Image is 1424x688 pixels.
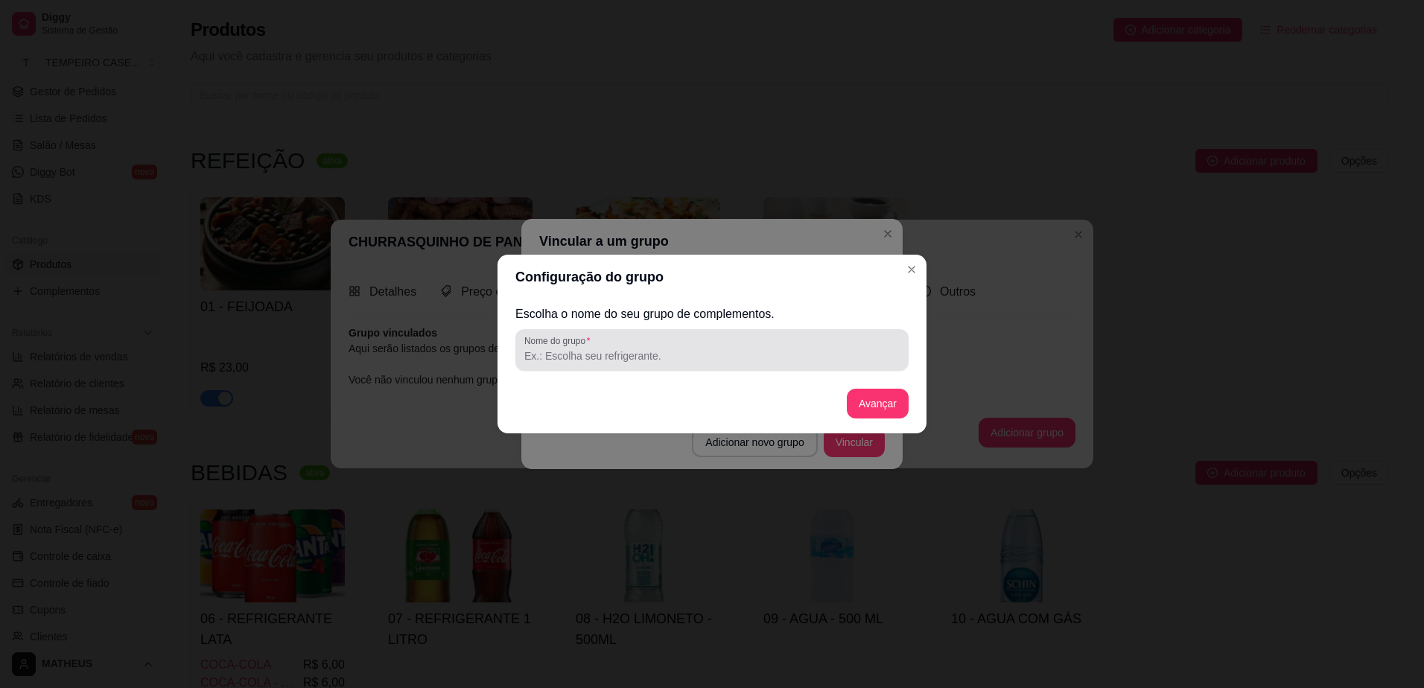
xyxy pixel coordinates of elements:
[847,389,909,418] button: Avançar
[524,348,900,363] input: Nome do grupo
[524,334,595,347] label: Nome do grupo
[900,258,924,281] button: Close
[515,305,909,323] h2: Escolha o nome do seu grupo de complementos.
[498,255,926,299] header: Configuração do grupo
